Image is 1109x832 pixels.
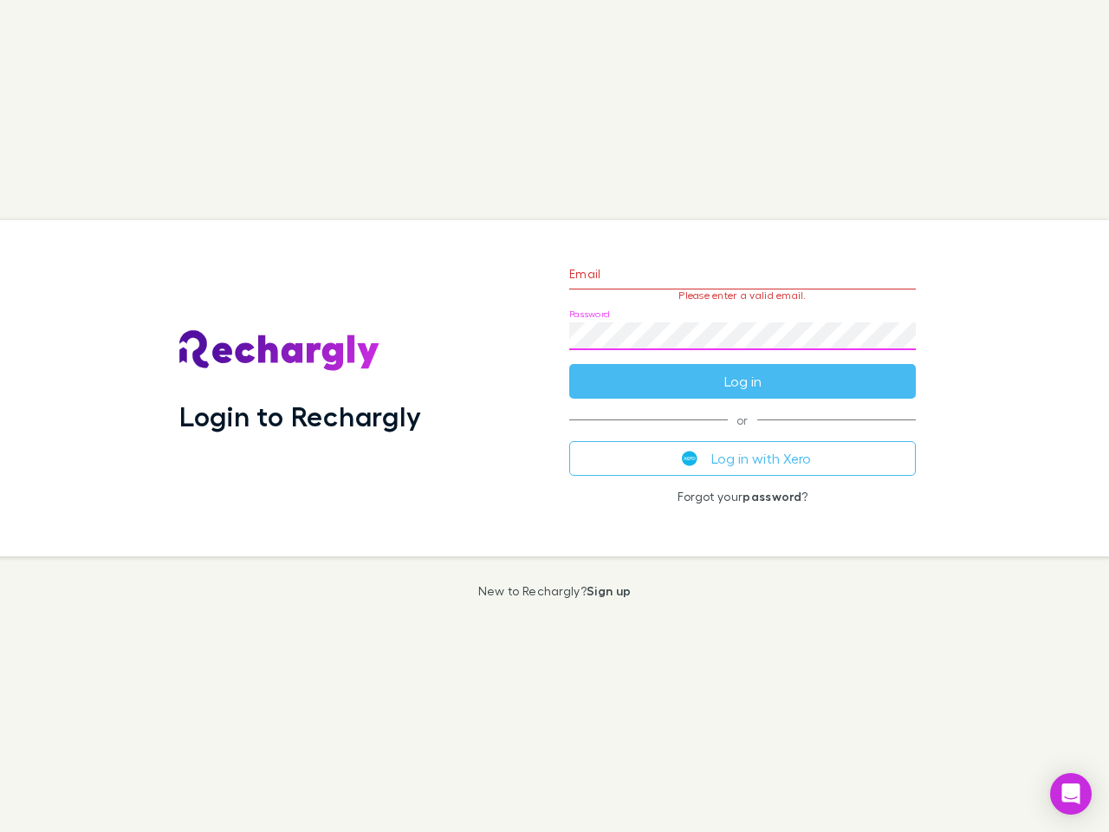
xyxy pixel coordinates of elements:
[569,441,916,476] button: Log in with Xero
[587,583,631,598] a: Sign up
[743,489,801,504] a: password
[682,451,697,466] img: Xero's logo
[478,584,632,598] p: New to Rechargly?
[569,308,610,321] label: Password
[569,289,916,302] p: Please enter a valid email.
[569,490,916,504] p: Forgot your ?
[179,400,421,432] h1: Login to Rechargly
[569,419,916,420] span: or
[1050,773,1092,815] div: Open Intercom Messenger
[569,364,916,399] button: Log in
[179,330,380,372] img: Rechargly's Logo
